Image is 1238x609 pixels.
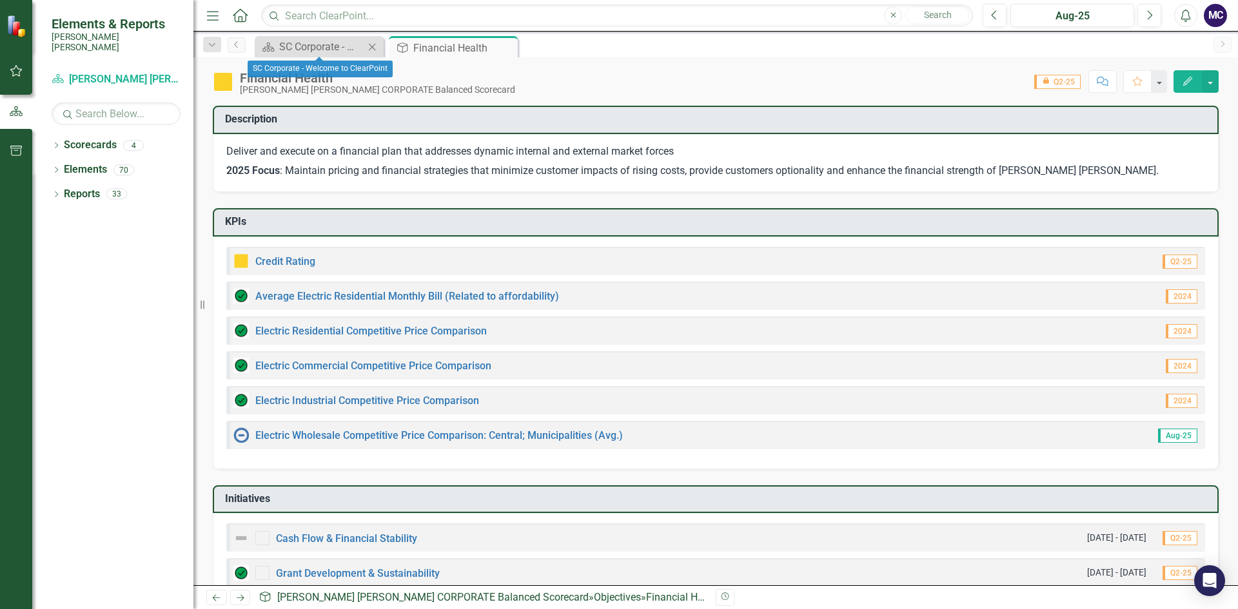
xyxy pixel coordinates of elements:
[261,5,973,27] input: Search ClearPoint...
[233,565,249,581] img: On Target
[279,39,364,55] div: SC Corporate - Welcome to ClearPoint
[225,113,1211,125] h3: Description
[1166,394,1197,408] span: 2024
[413,40,515,56] div: Financial Health
[240,71,515,85] div: Financial Health
[52,32,181,53] small: [PERSON_NAME] [PERSON_NAME]
[226,144,1205,162] p: Deliver and execute on a financial plan that addresses dynamic internal and external market forces
[1166,289,1197,304] span: 2024
[255,429,623,441] a: Electric Wholesale Competitive Price Comparison: Central; Municipalities (Avg.)
[1204,4,1227,27] button: MC
[233,427,249,443] img: No Information
[52,72,181,87] a: [PERSON_NAME] [PERSON_NAME] CORPORATE Balanced Scorecard
[255,360,491,372] a: Electric Commercial Competitive Price Comparison
[225,493,1211,505] h3: Initiatives
[1015,8,1130,24] div: Aug-25
[52,16,181,32] span: Elements & Reports
[248,61,393,77] div: SC Corporate - Welcome to ClearPoint
[240,85,515,95] div: [PERSON_NAME] [PERSON_NAME] CORPORATE Balanced Scorecard
[123,140,144,151] div: 4
[1194,565,1225,596] div: Open Intercom Messenger
[213,72,233,92] img: Caution
[1166,359,1197,373] span: 2024
[233,288,249,304] img: On Target
[276,532,417,545] a: Cash Flow & Financial Stability
[255,255,315,267] a: Credit Rating
[6,15,29,37] img: ClearPoint Strategy
[52,102,181,125] input: Search Below...
[226,161,1205,179] p: : Maintain pricing and financial strategies that minimize customer impacts of rising costs, provi...
[64,162,107,177] a: Elements
[233,530,249,546] img: Not Defined
[1166,324,1197,338] span: 2024
[259,590,706,605] div: » »
[1163,531,1197,545] span: Q2-25
[1010,4,1134,27] button: Aug-25
[924,10,952,20] span: Search
[233,392,249,408] img: On Target
[255,290,559,302] a: Average Electric Residential Monthly Bill (Related to affordability)
[1034,75,1081,89] span: Q2-25
[1163,566,1197,580] span: Q2-25
[106,189,127,200] div: 33
[64,138,117,153] a: Scorecards
[276,567,440,579] a: Grant Development & Sustainability
[233,253,249,269] img: Caution
[1087,566,1146,579] small: [DATE] - [DATE]
[233,358,249,373] img: On Target
[646,591,720,603] div: Financial Health
[905,6,970,24] button: Search
[113,164,134,175] div: 70
[1163,255,1197,269] span: Q2-25
[255,325,487,337] a: Electric Residential Competitive Price Comparison
[233,323,249,338] img: On Target
[64,187,100,202] a: Reports
[1087,532,1146,544] small: [DATE] - [DATE]
[1158,429,1197,443] span: Aug-25
[255,394,479,407] a: Electric Industrial Competitive Price Comparison
[277,591,589,603] a: [PERSON_NAME] [PERSON_NAME] CORPORATE Balanced Scorecard
[225,216,1211,227] h3: KPIs
[226,164,280,177] strong: 2025 Focus
[594,591,641,603] a: Objectives
[258,39,364,55] a: SC Corporate - Welcome to ClearPoint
